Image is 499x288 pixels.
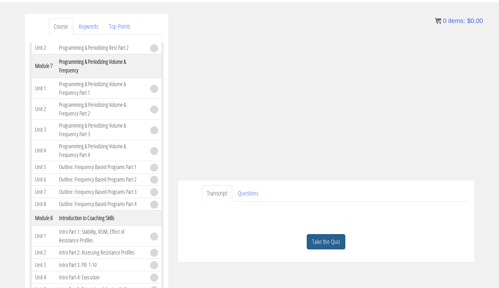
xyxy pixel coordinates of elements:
td: Intro Part 4: Execution [56,271,147,284]
td: Unit 3 [32,259,56,271]
td: Programming & Periodizing Volume & Frequency Part 3 [56,119,147,140]
td: Outline: Frequency Based Programs Part 2 [56,173,147,186]
td: Outline: Frequency Based Programs Part 4 [56,198,147,210]
td: Intro Part 2: Assessing Resistance Profiles [56,246,147,259]
td: Unit 2 [32,246,56,259]
img: icon11.png [435,18,441,24]
td: Unit 6 [32,173,56,186]
td: Unit 2 [32,99,56,119]
td: Programming & Periodizing Volume & Frequency Part 4 [56,140,147,161]
a: Transcript [202,185,232,202]
span: items: [448,17,465,24]
a: Keywords [74,18,103,35]
td: Unit 4 [32,271,56,284]
td: Unit 4 [32,140,56,161]
td: Unit 2 [32,42,56,54]
a: Course [49,18,73,35]
td: Unit 1 [32,78,56,99]
td: Unit 7 [32,186,56,198]
th: Module 7 [32,54,56,78]
a: Top Points [104,18,136,35]
td: Unit 8 [32,198,56,210]
a: Take the Quiz [307,234,345,250]
a: Questions [233,185,263,202]
th: Module 8 [32,210,56,225]
bdi: 0.00 [467,17,483,24]
td: Programming & Periodizing Volume & Frequency Part 1 [56,78,147,99]
td: Unit 3 [32,119,56,140]
td: Outline: Frequency Based Programs Part 3 [56,186,147,198]
th: Programming & Periodizing Volume & Frequency [56,54,147,78]
td: Outline: Frequency Based Programs Part 1 [56,161,147,173]
td: Intro Part 1: Stability, ROM, Effect of Resistance Profiles [56,225,147,246]
a: 0 items: $0.00 [435,17,483,24]
td: Intro Part 3: PIE 1-10 [56,259,147,271]
td: Unit 5 [32,161,56,173]
span: 0 [443,17,446,24]
td: Programming & Periodizing Rest Part 2 [56,42,147,54]
th: Introduction to Coaching Skills [56,210,147,225]
span: $ [467,17,471,24]
td: Unit 1 [32,225,56,246]
td: Programming & Periodizing Volume & Frequency Part 2 [56,99,147,119]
